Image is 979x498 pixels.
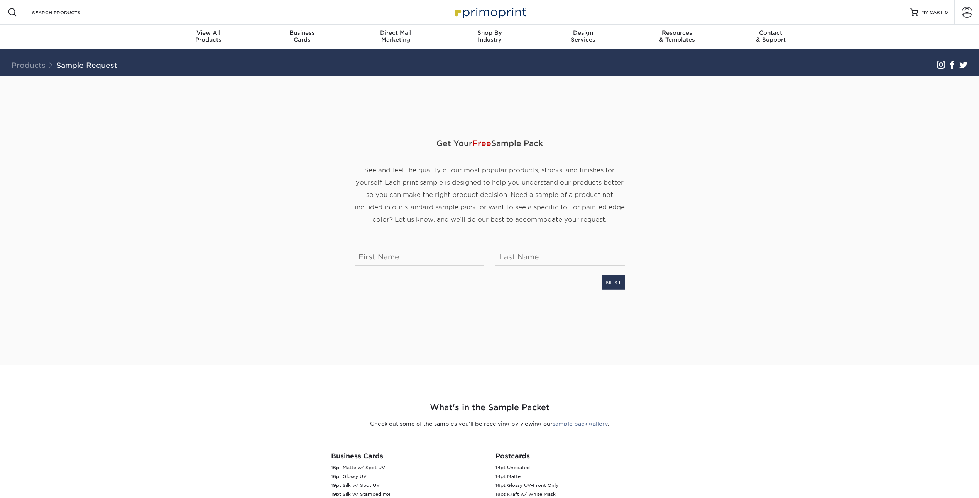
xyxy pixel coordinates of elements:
[472,139,491,148] span: Free
[349,29,443,43] div: Marketing
[162,29,255,43] div: Products
[349,25,443,49] a: Direct MailMarketing
[724,29,818,36] span: Contact
[602,275,625,290] a: NEXT
[630,29,724,43] div: & Templates
[349,29,443,36] span: Direct Mail
[536,29,630,43] div: Services
[495,452,648,460] h3: Postcards
[921,9,943,16] span: MY CART
[451,4,528,20] img: Primoprint
[443,25,536,49] a: Shop ByIndustry
[443,29,536,43] div: Industry
[264,402,715,414] h2: What's in the Sample Packet
[12,61,46,69] a: Products
[553,421,608,427] a: sample pack gallery
[331,452,484,460] h3: Business Cards
[355,132,625,155] span: Get Your Sample Pack
[945,10,948,15] span: 0
[630,25,724,49] a: Resources& Templates
[162,29,255,36] span: View All
[255,29,349,36] span: Business
[264,420,715,427] p: Check out some of the samples you’ll be receiving by viewing our .
[443,29,536,36] span: Shop By
[724,29,818,43] div: & Support
[255,29,349,43] div: Cards
[355,167,625,223] span: See and feel the quality of our most popular products, stocks, and finishes for yourself. Each pr...
[724,25,818,49] a: Contact& Support
[536,29,630,36] span: Design
[162,25,255,49] a: View AllProducts
[56,61,117,69] a: Sample Request
[31,8,107,17] input: SEARCH PRODUCTS.....
[255,25,349,49] a: BusinessCards
[630,29,724,36] span: Resources
[536,25,630,49] a: DesignServices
